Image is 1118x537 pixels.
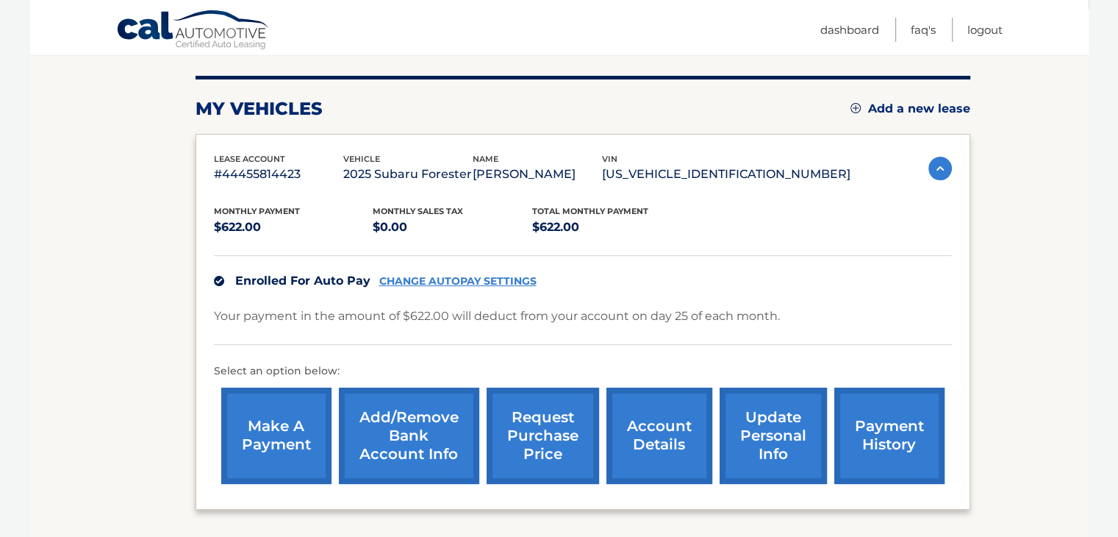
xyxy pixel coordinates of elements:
span: vehicle [343,154,380,164]
a: update personal info [720,388,827,484]
a: make a payment [221,388,332,484]
p: #44455814423 [214,164,343,185]
p: 2025 Subaru Forester [343,164,473,185]
img: accordion-active.svg [928,157,952,180]
p: [PERSON_NAME] [473,164,602,185]
p: $622.00 [214,217,373,238]
a: Logout [967,18,1003,42]
a: FAQ's [911,18,936,42]
span: name [473,154,498,164]
a: Cal Automotive [116,10,270,52]
span: Enrolled For Auto Pay [235,274,370,288]
p: Your payment in the amount of $622.00 will deduct from your account on day 25 of each month. [214,306,780,327]
span: Total Monthly Payment [532,206,648,216]
p: $0.00 [373,217,532,238]
p: [US_VEHICLE_IDENTIFICATION_NUMBER] [602,164,850,185]
span: vin [602,154,617,164]
a: Add a new lease [850,102,970,116]
span: Monthly Payment [214,206,300,216]
a: Dashboard [820,18,879,42]
p: $622.00 [532,217,692,238]
span: lease account [214,154,285,164]
img: check.svg [214,276,224,286]
h2: my vehicles [196,98,323,120]
a: request purchase price [487,388,599,484]
a: account details [606,388,712,484]
a: payment history [834,388,945,484]
a: CHANGE AUTOPAY SETTINGS [379,275,537,288]
a: Add/Remove bank account info [339,388,479,484]
img: add.svg [850,103,861,113]
p: Select an option below: [214,363,952,380]
span: Monthly sales Tax [373,206,463,216]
